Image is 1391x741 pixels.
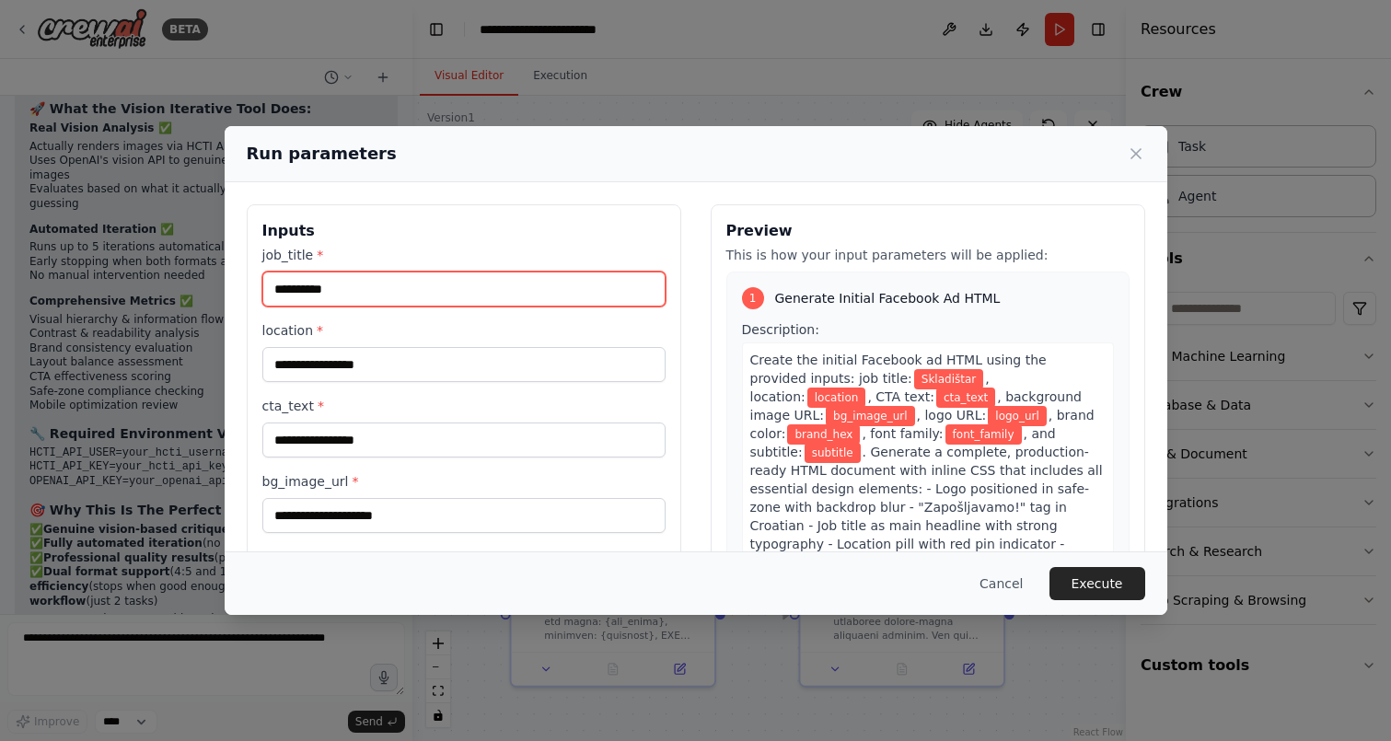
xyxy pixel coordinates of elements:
h3: Inputs [262,220,666,242]
label: bg_image_url [262,472,666,491]
span: Generate Initial Facebook Ad HTML [775,289,1001,307]
span: Variable: bg_image_url [826,406,914,426]
span: Variable: location [807,388,866,408]
label: job_title [262,246,666,264]
div: 1 [742,287,764,309]
span: Description: [742,322,819,337]
span: Create the initial Facebook ad HTML using the provided inputs: job title: [750,353,1047,386]
h3: Preview [726,220,1130,242]
span: Variable: font_family [945,424,1022,445]
span: Variable: brand_hex [787,424,860,445]
span: , CTA text: [867,389,934,404]
span: Variable: job_title [914,369,983,389]
span: , font family: [862,426,943,441]
span: Variable: cta_text [936,388,995,408]
span: Variable: logo_url [988,406,1047,426]
span: , background image URL: [750,389,1082,423]
span: Variable: subtitle [805,443,861,463]
h2: Run parameters [247,141,397,167]
p: This is how your input parameters will be applied: [726,246,1130,264]
button: Cancel [965,567,1037,600]
span: , brand color: [750,408,1095,441]
button: Execute [1049,567,1145,600]
span: , logo URL: [917,408,987,423]
span: . Generate a complete, production-ready HTML document with inline CSS that includes all essential... [750,445,1103,735]
label: cta_text [262,397,666,415]
label: location [262,321,666,340]
label: logo_url [262,548,666,566]
span: , and subtitle: [750,426,1056,459]
span: , location: [750,371,990,404]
